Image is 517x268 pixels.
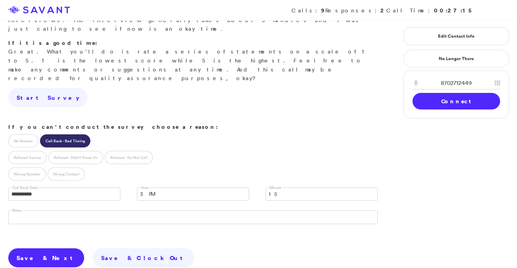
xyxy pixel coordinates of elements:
a: Save & Clock Out [93,248,194,268]
strong: If you can't conduct the survey choose a reason: [8,123,218,131]
a: No Longer There [404,50,509,67]
label: Refused - Do Not Call [105,151,153,164]
label: Hour [140,185,150,190]
label: Minute [268,185,282,190]
span: Staff Satisfaction Interview [8,8,321,23]
strong: 9 [321,7,325,14]
label: No Answer [8,134,38,147]
strong: 00:27:15 [434,7,474,14]
a: Save & Next [8,248,84,268]
span: 3 PM [140,188,237,200]
strong: 2 [380,7,386,14]
a: Edit Contact Info [412,31,500,42]
label: Wrong Number [8,167,46,181]
label: Wrong Contact [48,167,85,181]
label: Call Back - Bad Timing [40,134,90,147]
label: Refused - Didn't Know Us [48,151,103,164]
label: Refused Survey [8,151,47,164]
a: Connect [412,93,500,109]
label: Call Back Date [11,185,39,190]
span: 15 [269,188,366,200]
label: Notes [11,208,23,213]
p: Great. What you'll do is rate a series of statements on a scale of 1 to 5. 1 is the lowest score ... [8,39,378,83]
a: Start Survey [8,88,88,107]
strong: If it is a good time: [8,39,97,47]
